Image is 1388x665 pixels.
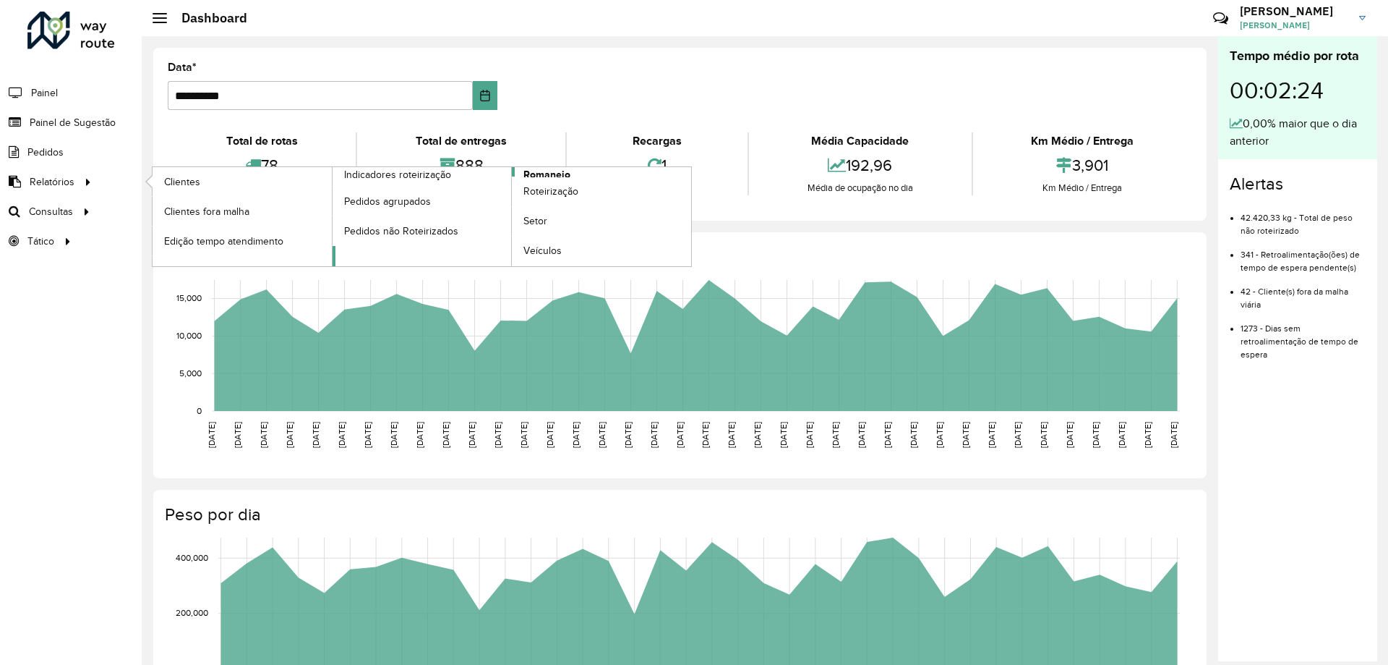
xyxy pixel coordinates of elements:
[1013,422,1022,448] text: [DATE]
[512,207,691,236] a: Setor
[473,81,498,110] button: Choose Date
[977,132,1188,150] div: Km Médio / Entrega
[344,167,451,182] span: Indicadores roteirização
[30,174,74,190] span: Relatórios
[523,213,547,229] span: Setor
[467,422,476,448] text: [DATE]
[1230,66,1366,115] div: 00:02:24
[153,226,332,255] a: Edição tempo atendimento
[176,331,202,340] text: 10,000
[1241,237,1366,274] li: 341 - Retroalimentação(ões) de tempo de espera pendente(s)
[29,204,73,219] span: Consultas
[779,422,788,448] text: [DATE]
[1205,3,1236,34] a: Contato Rápido
[753,181,967,195] div: Média de ocupação no dia
[164,174,200,190] span: Clientes
[153,167,512,266] a: Indicadores roteirização
[197,406,202,415] text: 0
[753,132,967,150] div: Média Capacidade
[1241,200,1366,237] li: 42.420,33 kg - Total de peso não roteirizado
[1117,422,1126,448] text: [DATE]
[753,422,762,448] text: [DATE]
[753,150,967,181] div: 192,96
[164,234,283,249] span: Edição tempo atendimento
[727,422,736,448] text: [DATE]
[977,181,1188,195] div: Km Médio / Entrega
[27,234,54,249] span: Tático
[701,422,710,448] text: [DATE]
[311,422,320,448] text: [DATE]
[285,422,294,448] text: [DATE]
[1230,174,1366,195] h4: Alertas
[1230,115,1366,150] div: 0,00% maior que o dia anterior
[363,422,372,448] text: [DATE]
[1230,46,1366,66] div: Tempo médio por rota
[344,224,458,239] span: Pedidos não Roteirizados
[1240,19,1348,32] span: [PERSON_NAME]
[1143,422,1152,448] text: [DATE]
[1240,4,1348,18] h3: [PERSON_NAME]
[167,10,247,26] h2: Dashboard
[649,422,659,448] text: [DATE]
[333,216,512,245] a: Pedidos não Roteirizados
[361,150,561,181] div: 888
[171,150,352,181] div: 78
[171,132,352,150] div: Total de rotas
[27,145,64,160] span: Pedidos
[1169,422,1178,448] text: [DATE]
[519,422,528,448] text: [DATE]
[361,132,561,150] div: Total de entregas
[805,422,814,448] text: [DATE]
[179,368,202,378] text: 5,000
[545,422,554,448] text: [DATE]
[831,422,840,448] text: [DATE]
[909,422,918,448] text: [DATE]
[441,422,450,448] text: [DATE]
[597,422,607,448] text: [DATE]
[1039,422,1048,448] text: [DATE]
[987,422,996,448] text: [DATE]
[512,237,691,266] a: Veículos
[570,132,744,150] div: Recargas
[259,422,268,448] text: [DATE]
[165,504,1192,525] h4: Peso por dia
[333,167,692,266] a: Romaneio
[523,167,570,182] span: Romaneio
[1241,274,1366,311] li: 42 - Cliente(s) fora da malha viária
[337,422,346,448] text: [DATE]
[344,194,431,209] span: Pedidos agrupados
[176,609,208,618] text: 200,000
[1091,422,1100,448] text: [DATE]
[176,553,208,562] text: 400,000
[30,115,116,130] span: Painel de Sugestão
[935,422,944,448] text: [DATE]
[1241,311,1366,361] li: 1273 - Dias sem retroalimentação de tempo de espera
[675,422,685,448] text: [DATE]
[883,422,892,448] text: [DATE]
[523,243,562,258] span: Veículos
[168,59,197,76] label: Data
[961,422,970,448] text: [DATE]
[176,294,202,303] text: 15,000
[570,150,744,181] div: 1
[153,167,332,196] a: Clientes
[523,184,578,199] span: Roteirização
[415,422,424,448] text: [DATE]
[977,150,1188,181] div: 3,901
[512,177,691,206] a: Roteirização
[493,422,502,448] text: [DATE]
[233,422,242,448] text: [DATE]
[164,204,249,219] span: Clientes fora malha
[389,422,398,448] text: [DATE]
[207,422,216,448] text: [DATE]
[333,187,512,216] a: Pedidos agrupados
[1065,422,1074,448] text: [DATE]
[857,422,866,448] text: [DATE]
[31,85,58,101] span: Painel
[571,422,581,448] text: [DATE]
[153,197,332,226] a: Clientes fora malha
[623,422,633,448] text: [DATE]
